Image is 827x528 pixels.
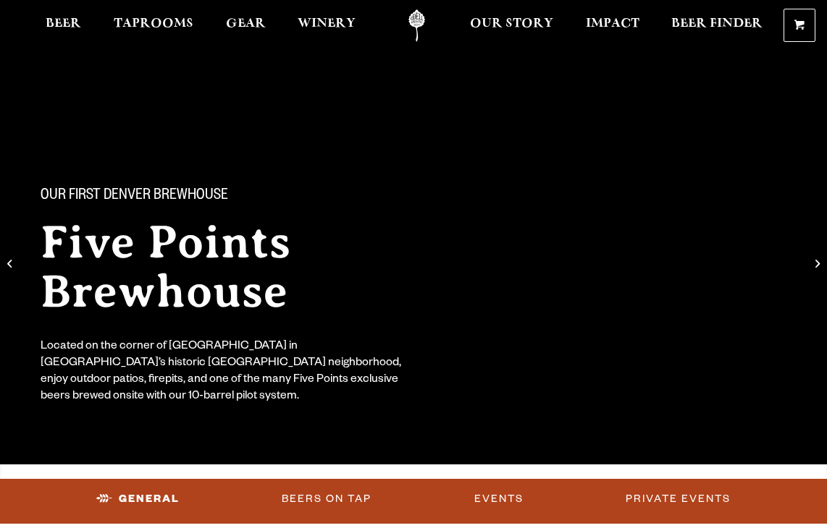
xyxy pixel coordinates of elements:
[470,18,553,30] span: Our Story
[114,18,193,30] span: Taprooms
[276,482,377,516] a: Beers on Tap
[41,218,492,316] h2: Five Points Brewhouse
[671,18,763,30] span: Beer Finder
[461,9,563,42] a: Our Story
[586,18,639,30] span: Impact
[41,339,411,406] div: Located on the corner of [GEOGRAPHIC_DATA] in [GEOGRAPHIC_DATA]’s historic [GEOGRAPHIC_DATA] neig...
[46,18,81,30] span: Beer
[104,9,203,42] a: Taprooms
[288,9,365,42] a: Winery
[662,9,772,42] a: Beer Finder
[620,482,736,516] a: Private Events
[36,9,91,42] a: Beer
[91,482,185,516] a: General
[217,9,275,42] a: Gear
[41,187,228,206] span: Our First Denver Brewhouse
[298,18,356,30] span: Winery
[390,9,444,42] a: Odell Home
[469,482,529,516] a: Events
[576,9,649,42] a: Impact
[226,18,266,30] span: Gear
